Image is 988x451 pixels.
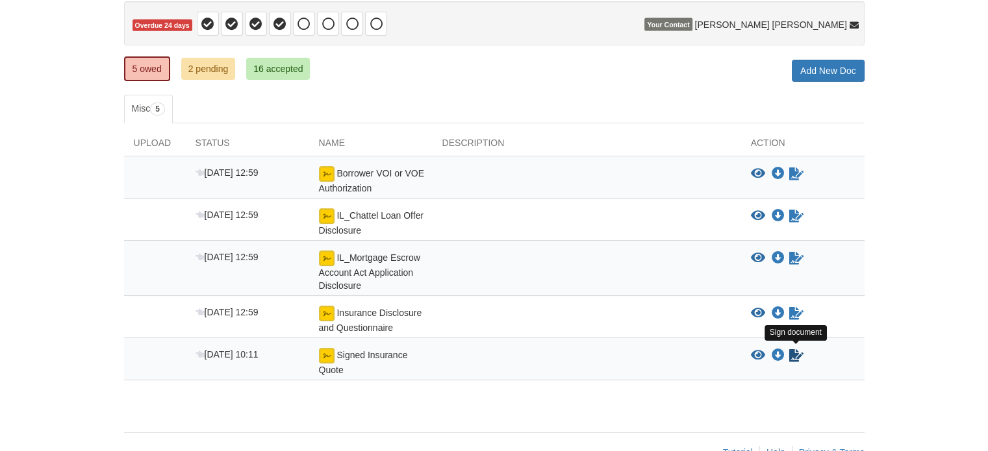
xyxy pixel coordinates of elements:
[319,252,420,291] span: IL_Mortgage Escrow Account Act Application Disclosure
[644,18,692,31] span: Your Contact
[772,169,785,179] a: Download Borrower VOI or VOE Authorization
[792,60,865,82] a: Add New Doc
[772,308,785,319] a: Download Insurance Disclosure and Questionnaire
[196,167,259,178] span: [DATE] 12:59
[751,210,765,223] button: View IL_Chattel Loan Offer Disclosure
[741,136,865,156] div: Action
[433,136,741,156] div: Description
[319,350,408,375] span: Signed Insurance Quote
[319,210,424,236] span: IL_Chattel Loan Offer Disclosure
[133,19,192,32] span: Overdue 24 days
[772,350,785,361] a: Download Signed Insurance Quote
[319,208,335,224] img: Ready for you to esign
[788,208,805,224] a: Sign Form
[751,167,765,180] button: View Borrower VOI or VOE Authorization
[196,210,259,220] span: [DATE] 12:59
[751,252,765,265] button: View IL_Mortgage Escrow Account Act Application Disclosure
[124,136,186,156] div: Upload
[196,252,259,262] span: [DATE] 12:59
[788,306,805,321] a: Sign Form
[186,136,309,156] div: Status
[319,168,424,193] span: Borrower VOI or VOE Authorization
[694,18,846,31] span: [PERSON_NAME] [PERSON_NAME]
[751,349,765,362] button: View Signed Insurance Quote
[246,58,310,80] a: 16 accepted
[788,348,805,363] a: Sign Form
[788,250,805,266] a: Sign Form
[319,166,335,182] img: Ready for you to esign
[772,211,785,221] a: Download IL_Chattel Loan Offer Disclosure
[319,308,422,333] span: Insurance Disclosure and Questionnaire
[181,58,236,80] a: 2 pending
[124,95,173,123] a: Misc
[772,253,785,263] a: Download IL_Mortgage Escrow Account Act Application Disclosure
[319,348,335,363] img: Ready for you to esign
[319,306,335,321] img: Ready for you to esign
[319,250,335,266] img: Ready for you to esign
[196,307,259,317] span: [DATE] 12:59
[150,103,165,116] span: 5
[765,325,827,340] div: Sign document
[751,307,765,320] button: View Insurance Disclosure and Questionnaire
[196,349,259,360] span: [DATE] 10:11
[124,56,170,81] a: 5 owed
[309,136,433,156] div: Name
[788,166,805,182] a: Sign Form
